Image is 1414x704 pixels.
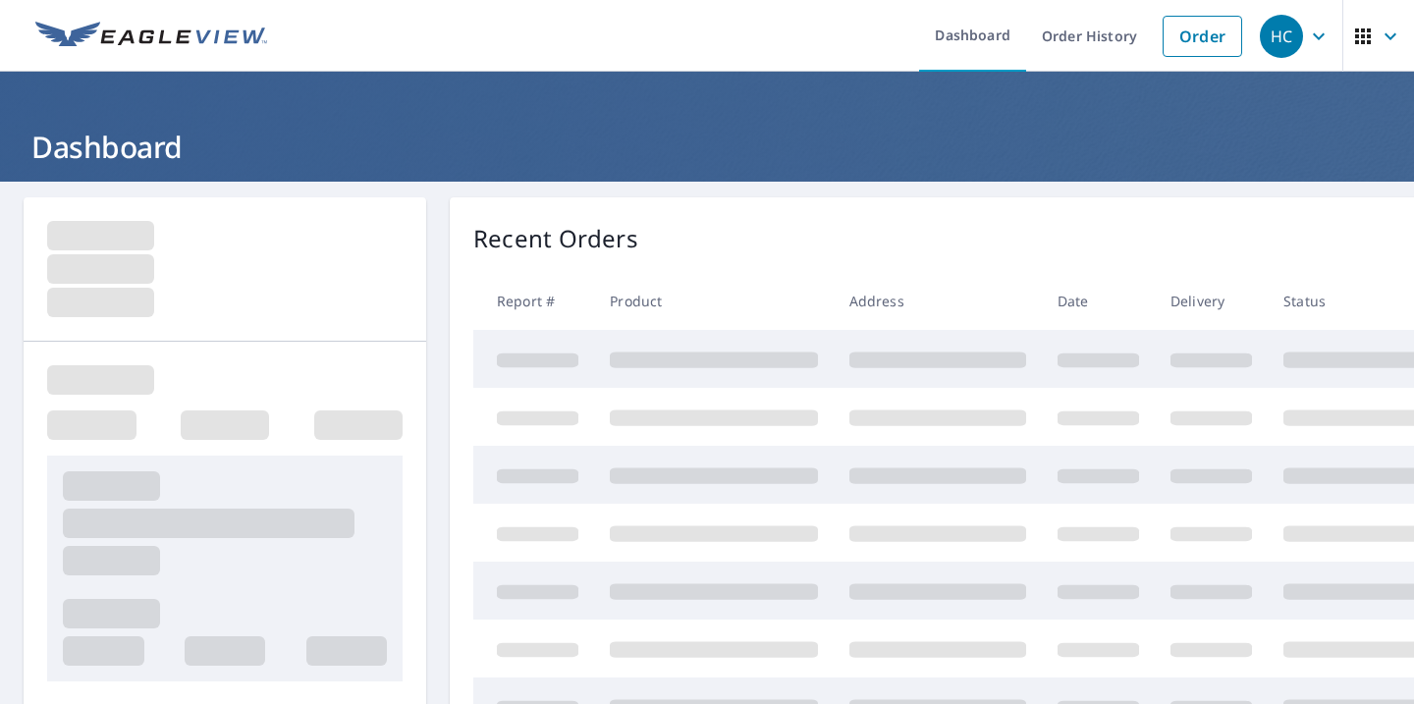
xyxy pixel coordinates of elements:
[834,272,1042,330] th: Address
[24,127,1390,167] h1: Dashboard
[594,272,834,330] th: Product
[1260,15,1303,58] div: HC
[1163,16,1242,57] a: Order
[1042,272,1155,330] th: Date
[35,22,267,51] img: EV Logo
[473,272,594,330] th: Report #
[1155,272,1268,330] th: Delivery
[473,221,638,256] p: Recent Orders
